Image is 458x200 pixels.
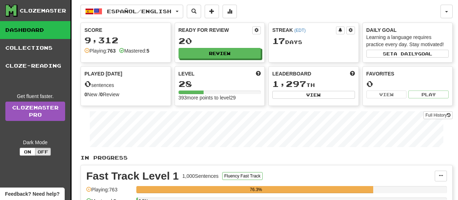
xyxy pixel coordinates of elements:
[81,154,453,161] p: In Progress
[366,91,407,98] button: View
[179,70,195,77] span: Level
[20,7,66,14] div: Clozemaster
[5,139,65,146] div: Dark Mode
[408,91,449,98] button: Play
[394,51,418,56] span: a daily
[20,148,35,156] button: On
[107,48,116,54] strong: 763
[81,5,183,18] button: Español/English
[272,79,355,89] div: th
[272,91,355,99] button: View
[223,5,237,18] button: More stats
[272,26,336,34] div: Streak
[86,186,133,198] div: Playing: 763
[5,102,65,121] a: ClozemasterPro
[272,36,355,46] div: Day s
[179,94,261,101] div: 393 more points to level 29
[84,79,91,89] span: 0
[272,79,306,89] span: 1,297
[187,5,201,18] button: Search sentences
[138,186,373,193] div: 76.3%
[84,26,167,34] div: Score
[119,47,149,54] div: Mastered:
[182,172,219,180] div: 1,000 Sentences
[107,8,171,14] span: Español / English
[5,93,65,100] div: Get fluent faster.
[366,50,449,58] button: Seta dailygoal
[179,26,253,34] div: Ready for Review
[84,36,167,45] div: 9,312
[84,47,116,54] div: Playing:
[86,171,179,181] div: Fast Track Level 1
[366,70,449,77] div: Favorites
[350,70,355,77] span: This week in points, UTC
[256,70,261,77] span: Score more points to level up
[423,111,453,119] button: Full History
[272,36,285,46] span: 17
[146,48,149,54] strong: 5
[35,148,51,156] button: Off
[84,70,122,77] span: Played [DATE]
[179,36,261,45] div: 20
[84,92,87,97] strong: 0
[294,28,306,33] a: (EDT)
[272,70,311,77] span: Leaderboard
[179,79,261,88] div: 28
[100,92,103,97] strong: 0
[5,190,59,197] span: Open feedback widget
[84,79,167,89] div: sentences
[205,5,219,18] button: Add sentence to collection
[366,34,449,48] div: Learning a language requires practice every day. Stay motivated!
[222,172,263,180] button: Fluency Fast Track
[366,79,449,88] div: 0
[179,48,261,59] button: Review
[84,91,167,98] div: New / Review
[366,26,449,34] div: Daily Goal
